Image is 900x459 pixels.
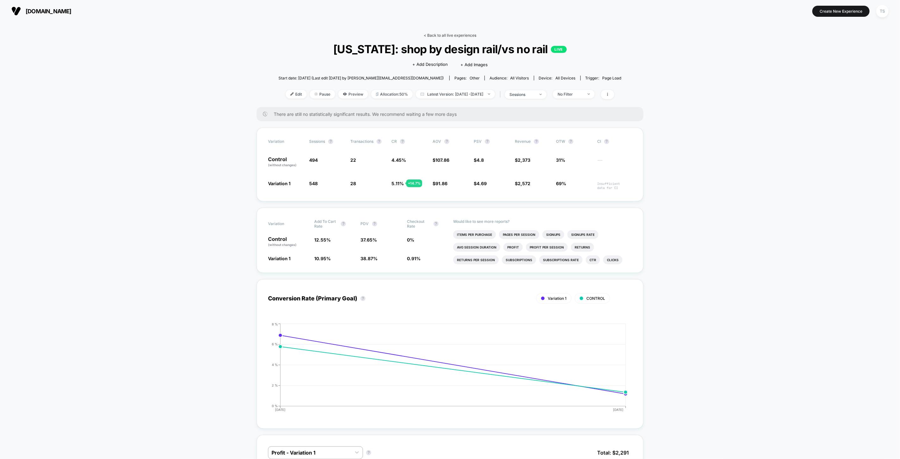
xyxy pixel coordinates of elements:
div: Audience: [490,76,529,80]
button: ? [341,221,346,226]
p: Control [268,236,308,247]
span: Device: [534,76,580,80]
button: ? [485,139,490,144]
span: $ [474,181,487,186]
span: 0.91 % [407,256,421,261]
button: ? [534,139,539,144]
li: Profit Per Session [526,243,568,252]
span: 0 % [407,237,414,242]
button: ? [400,139,405,144]
span: Latest Version: [DATE] - [DATE] [416,90,495,98]
span: CI [597,139,632,144]
tspan: 0 % [272,404,278,408]
span: Checkout Rate [407,219,430,229]
span: 4.69 [477,181,487,186]
span: --- [597,158,632,167]
button: ? [366,450,371,455]
span: (without changes) [268,163,297,167]
button: ? [377,139,382,144]
span: 31% [556,157,565,163]
span: AOV [433,139,441,144]
button: ? [360,296,366,301]
li: Signups Rate [567,230,598,239]
span: other [470,76,480,80]
li: Returns [571,243,594,252]
img: rebalance [376,92,378,96]
span: + Add Description [412,61,448,68]
li: Pages Per Session [499,230,539,239]
li: Avg Session Duration [453,243,500,252]
span: [US_STATE]: shop by design rail/vs no rail [296,42,604,56]
p: LIVE [551,46,567,53]
button: Create New Experience [812,6,870,17]
span: Start date: [DATE] (Last edit [DATE] by [PERSON_NAME][EMAIL_ADDRESS][DOMAIN_NAME]) [278,76,444,80]
span: 22 [350,157,356,163]
img: end [588,93,590,95]
span: $ [474,157,484,163]
span: Variation 1 [268,256,291,261]
span: 28 [350,181,356,186]
span: | [498,90,505,99]
span: 12.55 % [314,237,331,242]
img: calendar [421,92,424,96]
div: Pages: [454,76,480,80]
img: end [540,94,542,95]
span: all devices [556,76,576,80]
button: ? [372,221,377,226]
button: ? [444,139,449,144]
button: [DOMAIN_NAME] [9,6,73,16]
span: + Add Images [460,62,488,67]
span: CONTROL [586,296,605,301]
li: Profit [503,243,523,252]
span: Variation 1 [268,181,291,186]
button: ? [328,139,333,144]
span: $ [433,157,449,163]
span: 494 [309,157,318,163]
span: (without changes) [268,243,297,247]
span: 69% [556,181,566,186]
div: No Filter [558,92,583,97]
div: CONVERSION_RATE [262,322,626,417]
span: $ [515,157,530,163]
li: Items Per Purchase [453,230,496,239]
tspan: 6 % [272,342,278,346]
tspan: 4 % [272,363,278,367]
span: Page Load [603,76,622,80]
span: 2,373 [518,157,530,163]
li: Subscriptions [502,255,536,264]
button: ? [568,139,573,144]
span: PDV [361,221,369,226]
span: 2,572 [518,181,530,186]
div: + 14.7 % [406,179,422,187]
span: $ [515,181,530,186]
span: [DOMAIN_NAME] [26,8,72,15]
span: PSV [474,139,482,144]
li: Returns Per Session [453,255,499,264]
span: Variation 1 [548,296,566,301]
img: edit [291,92,294,96]
span: Transactions [350,139,373,144]
p: Control [268,157,303,167]
span: 37.65 % [361,237,377,242]
p: Would like to see more reports? [453,219,632,224]
li: Signups [542,230,564,239]
span: All Visitors [510,76,529,80]
img: end [315,92,318,96]
button: ? [604,139,609,144]
span: Pause [310,90,335,98]
tspan: 2 % [272,383,278,387]
button: ? [434,221,439,226]
div: Trigger: [585,76,622,80]
span: 107.86 [435,157,449,163]
span: 5.11 % [391,181,404,186]
tspan: [DATE] [613,408,624,412]
tspan: 8 % [272,322,278,326]
span: Allocation: 50% [371,90,413,98]
img: Visually logo [11,6,21,16]
span: Revenue [515,139,531,144]
button: TS [874,5,891,18]
span: 548 [309,181,318,186]
span: 4.8 [477,157,484,163]
span: $ [433,181,447,186]
span: Edit [286,90,307,98]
